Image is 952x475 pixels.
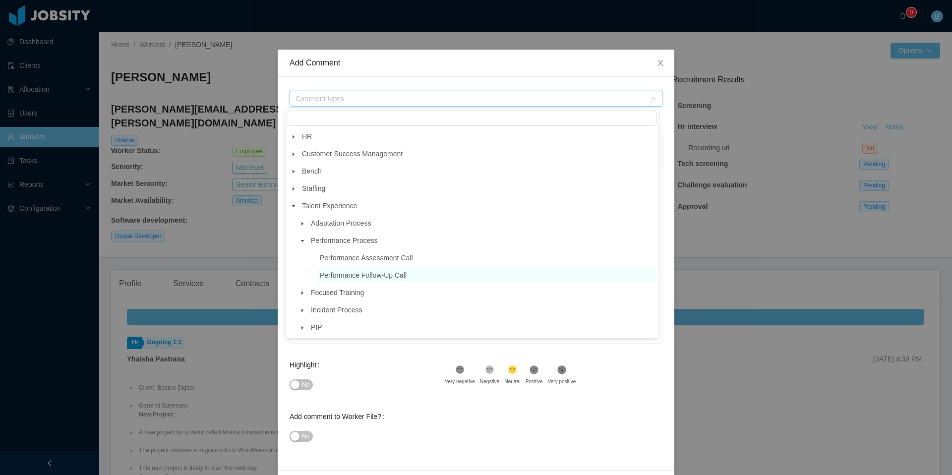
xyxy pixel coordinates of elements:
[290,58,662,68] div: Add Comment
[300,308,305,313] i: icon: caret-down
[311,306,362,314] span: Incident Process
[445,378,475,385] div: Very negative
[290,379,313,390] button: Highlight
[651,96,656,103] i: icon: down
[299,199,656,213] span: Talent Experience
[308,286,656,299] span: Focused Training
[300,221,305,226] i: icon: caret-down
[302,132,312,140] span: HR
[291,169,296,174] i: icon: caret-down
[291,204,296,209] i: icon: caret-down
[320,271,407,279] span: Performance Follow-Up Call
[300,238,305,243] i: icon: caret-down
[302,380,309,390] span: No
[311,237,378,244] span: Performance Process
[302,150,403,158] span: Customer Success Management
[647,50,674,77] button: Close
[548,378,576,385] div: Very positive
[526,378,543,385] div: Positive
[308,234,656,247] span: Performance Process
[320,254,413,262] span: Performance Assessment Call
[317,269,656,282] span: Performance Follow-Up Call
[311,219,371,227] span: Adaptation Process
[480,378,499,385] div: Negative
[308,303,656,317] span: Incident Process
[504,378,520,385] div: Neutral
[299,130,656,143] span: HR
[296,94,646,104] span: Comment types
[290,413,388,420] label: Add comment to Worker File?
[656,59,664,67] i: icon: close
[291,152,296,157] i: icon: caret-down
[299,165,656,178] span: Bench
[308,321,656,334] span: PIP
[300,325,305,330] i: icon: caret-down
[299,147,656,161] span: Customer Success Management
[302,184,325,192] span: Staffing
[302,431,309,441] span: No
[288,111,656,126] input: filter select
[290,431,313,442] button: Add comment to Worker File?
[291,186,296,191] i: icon: caret-down
[290,361,323,369] label: Highlight
[308,217,656,230] span: Adaptation Process
[302,167,322,175] span: Bench
[302,202,357,210] span: Talent Experience
[317,251,656,265] span: Performance Assessment Call
[300,291,305,296] i: icon: caret-down
[311,323,322,331] span: PIP
[291,134,296,139] i: icon: caret-down
[299,182,656,195] span: Staffing
[311,289,364,297] span: Focused Training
